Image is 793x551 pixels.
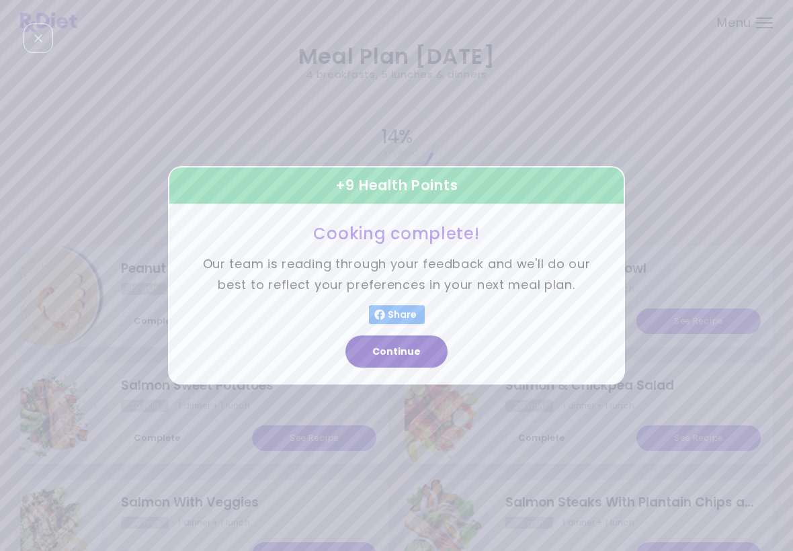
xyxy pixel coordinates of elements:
div: Close [24,24,53,53]
div: + 9 Health Points [168,166,625,205]
button: Share [369,306,425,325]
button: Continue [345,336,448,368]
span: Share [385,310,419,321]
h3: Cooking complete! [202,223,591,244]
p: Our team is reading through your feedback and we'll do our best to reflect your preferences in yo... [202,255,591,296]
